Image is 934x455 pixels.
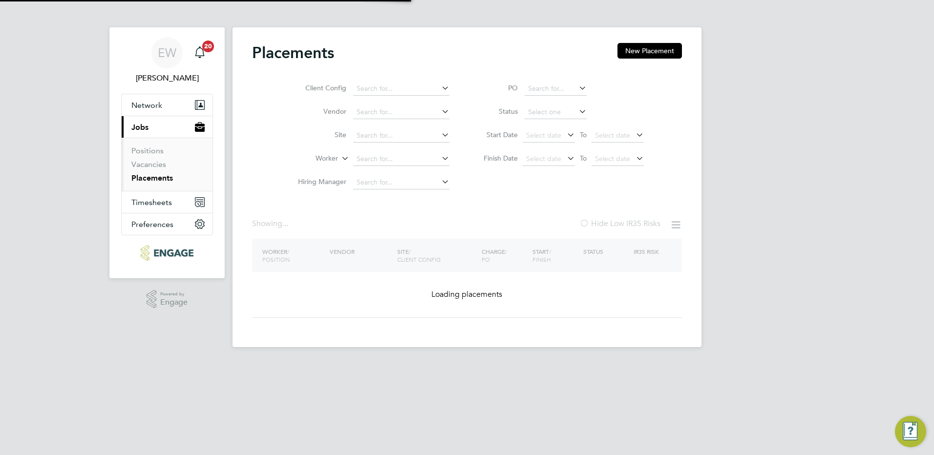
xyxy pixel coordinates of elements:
span: EW [158,46,176,59]
input: Search for... [353,152,449,166]
span: Preferences [131,220,173,229]
button: Timesheets [122,191,212,213]
button: Preferences [122,213,212,235]
span: Select date [526,131,561,140]
span: ... [282,219,288,228]
span: Timesheets [131,198,172,207]
input: Search for... [353,129,449,143]
label: Status [474,107,518,116]
h2: Placements [252,43,334,62]
div: Showing [252,219,290,229]
a: Go to home page [121,245,213,261]
span: Jobs [131,123,149,132]
label: PO [474,83,518,92]
button: Network [122,94,212,116]
input: Search for... [353,105,449,119]
span: Powered by [160,290,188,298]
span: Select date [526,154,561,163]
input: Select one [525,105,587,119]
span: Engage [160,298,188,307]
input: Search for... [353,176,449,189]
span: Emma Wood [121,72,213,84]
label: Hide Low IR35 Risks [579,219,660,228]
a: EW[PERSON_NAME] [121,37,213,84]
img: ncclondon-logo-retina.png [141,245,193,261]
a: Vacancies [131,160,166,169]
span: Select date [595,154,630,163]
label: Finish Date [474,154,518,163]
button: New Placement [617,43,682,59]
label: Start Date [474,130,518,139]
a: Positions [131,146,164,155]
nav: Main navigation [109,27,225,278]
span: To [577,128,590,141]
label: Hiring Manager [290,177,346,186]
span: Select date [595,131,630,140]
button: Jobs [122,116,212,138]
span: To [577,152,590,165]
label: Client Config [290,83,346,92]
a: Placements [131,173,173,183]
a: Powered byEngage [147,290,188,309]
button: Engage Resource Center [895,416,926,447]
label: Vendor [290,107,346,116]
span: Network [131,101,162,110]
div: Jobs [122,138,212,191]
input: Search for... [525,82,587,96]
label: Worker [282,154,338,164]
span: 20 [202,41,214,52]
label: Site [290,130,346,139]
a: 20 [190,37,210,68]
input: Search for... [353,82,449,96]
